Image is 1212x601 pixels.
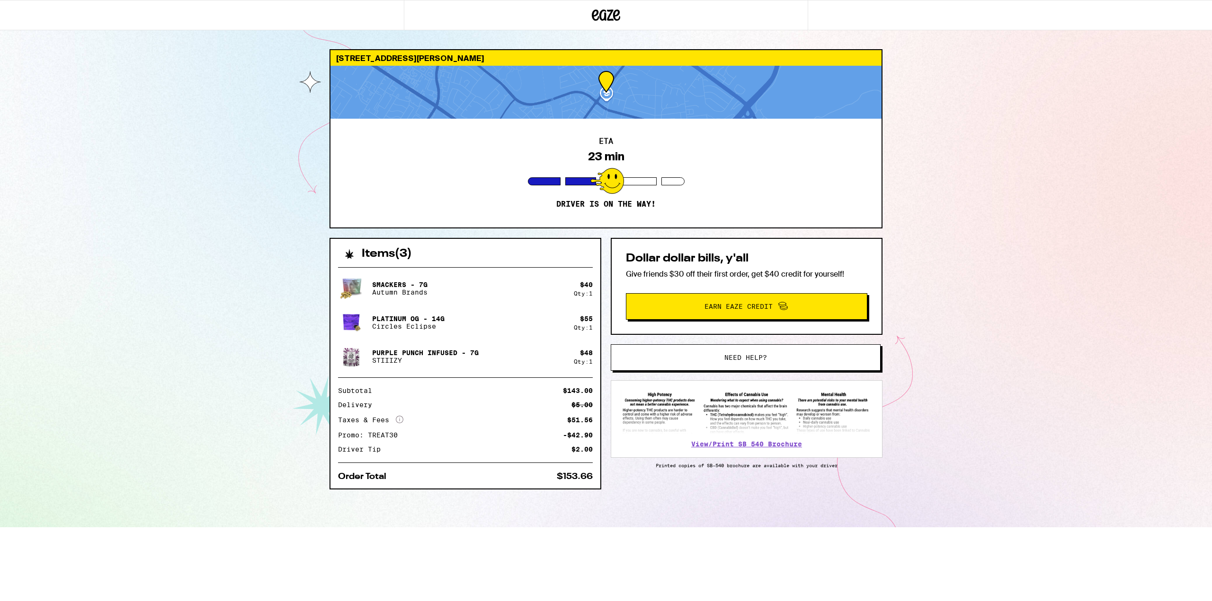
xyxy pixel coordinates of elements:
[621,390,873,434] img: SB 540 Brochure preview
[372,315,445,322] p: Platinum OG - 14g
[626,293,867,320] button: Earn Eaze Credit
[691,440,802,448] a: View/Print SB 540 Brochure
[372,322,445,330] p: Circles Eclipse
[563,432,593,438] div: -$42.90
[372,288,428,296] p: Autumn Brands
[557,472,593,481] div: $153.66
[338,387,379,394] div: Subtotal
[567,417,593,423] div: $51.56
[338,432,404,438] div: Promo: TREAT30
[556,200,656,209] p: Driver is on the way!
[372,281,428,288] p: Smackers - 7g
[338,309,365,336] img: Circles Eclipse - Platinum OG - 14g
[611,344,881,371] button: Need help?
[580,281,593,288] div: $ 40
[588,150,624,163] div: 23 min
[1150,573,1203,596] iframe: Opens a widget where you can find more information
[362,248,412,260] h2: Items ( 3 )
[338,275,365,302] img: Autumn Brands - Smackers - 7g
[580,349,593,357] div: $ 48
[574,358,593,365] div: Qty: 1
[626,253,867,264] h2: Dollar dollar bills, y'all
[338,446,387,453] div: Driver Tip
[724,354,767,361] span: Need help?
[574,290,593,296] div: Qty: 1
[571,446,593,453] div: $2.00
[338,401,379,408] div: Delivery
[563,387,593,394] div: $143.00
[611,462,882,468] p: Printed copies of SB-540 brochure are available with your driver
[338,472,393,481] div: Order Total
[704,303,773,310] span: Earn Eaze Credit
[599,138,613,145] h2: ETA
[372,357,479,364] p: STIIIZY
[571,401,593,408] div: $5.00
[330,50,882,66] div: [STREET_ADDRESS][PERSON_NAME]
[626,269,867,279] p: Give friends $30 off their first order, get $40 credit for yourself!
[580,315,593,322] div: $ 55
[574,324,593,331] div: Qty: 1
[372,349,479,357] p: Purple Punch Infused - 7g
[338,343,365,370] img: STIIIZY - Purple Punch Infused - 7g
[338,416,403,424] div: Taxes & Fees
